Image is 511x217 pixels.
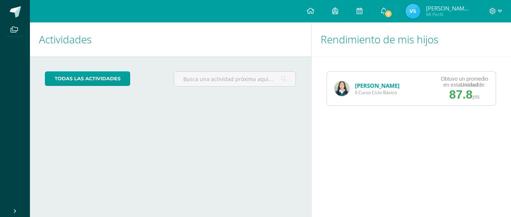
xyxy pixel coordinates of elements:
[441,76,488,88] div: Obtuvo un promedio en esta de:
[460,82,478,88] strong: Unidad
[334,81,349,96] img: 88e6488dbb57171ecd1ce3f4fc407ba6.png
[426,11,471,18] span: Mi Perfil
[472,94,480,100] span: pts
[355,82,400,89] a: [PERSON_NAME]
[384,10,392,18] span: 6
[449,88,472,101] span: 87.8
[45,71,130,86] a: todas las Actividades
[39,22,302,56] h1: Actividades
[321,22,502,56] h1: Rendimiento de mis hijos
[174,72,296,86] input: Busca una actividad próxima aquí...
[406,4,420,19] img: 9ac376e517150ea7a947938ae8e8916a.png
[426,4,471,12] span: [PERSON_NAME][US_STATE]
[355,89,400,96] span: II Curso Ciclo Básico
